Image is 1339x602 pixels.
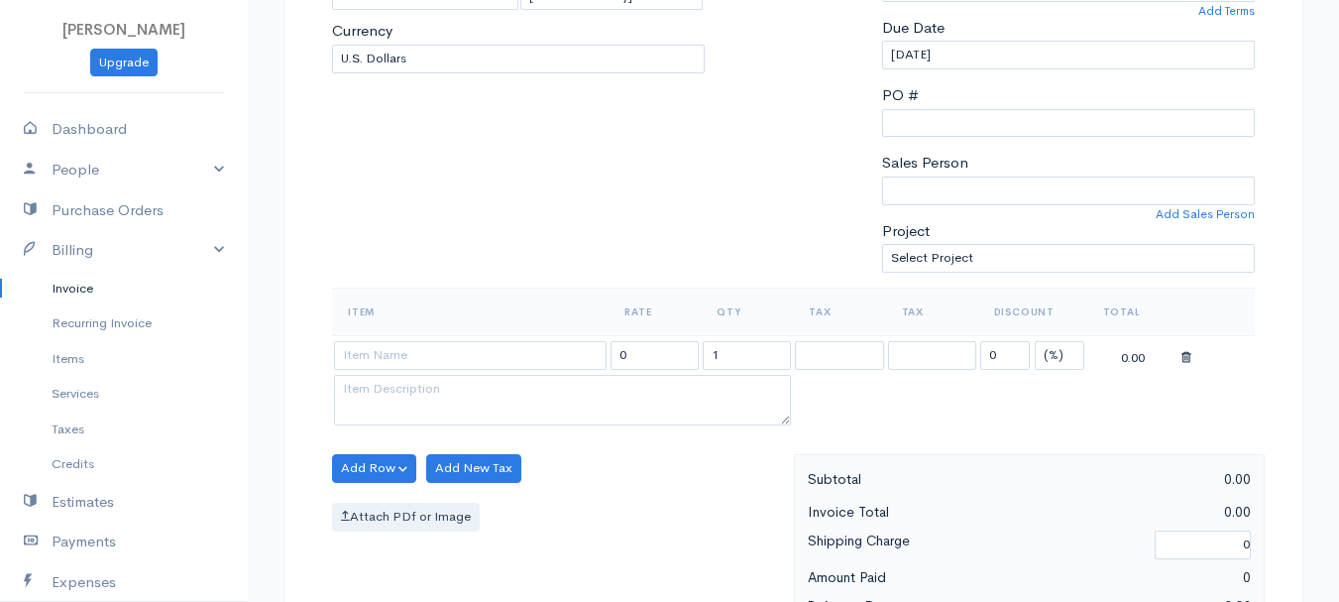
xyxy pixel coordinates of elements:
[978,288,1087,335] th: Discount
[332,503,480,532] label: Attach PDf or Image
[798,565,1030,590] div: Amount Paid
[798,500,1030,525] div: Invoice Total
[882,17,945,40] label: Due Date
[90,49,158,77] a: Upgrade
[332,454,416,483] button: Add Row
[1089,343,1177,368] div: 0.00
[332,288,609,335] th: Item
[609,288,701,335] th: Rate
[882,220,930,243] label: Project
[426,454,521,483] button: Add New Tax
[1029,500,1261,525] div: 0.00
[882,152,968,175] label: Sales Person
[886,288,978,335] th: Tax
[798,467,1030,492] div: Subtotal
[1198,2,1255,20] a: Add Terms
[1087,288,1179,335] th: Total
[1029,467,1261,492] div: 0.00
[62,20,185,39] span: [PERSON_NAME]
[793,288,885,335] th: Tax
[334,341,607,370] input: Item Name
[1029,565,1261,590] div: 0
[332,20,392,43] label: Currency
[798,529,1146,561] div: Shipping Charge
[882,41,1255,69] input: dd-mm-yyyy
[1156,205,1255,223] a: Add Sales Person
[701,288,793,335] th: Qty
[882,84,919,107] label: PO #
